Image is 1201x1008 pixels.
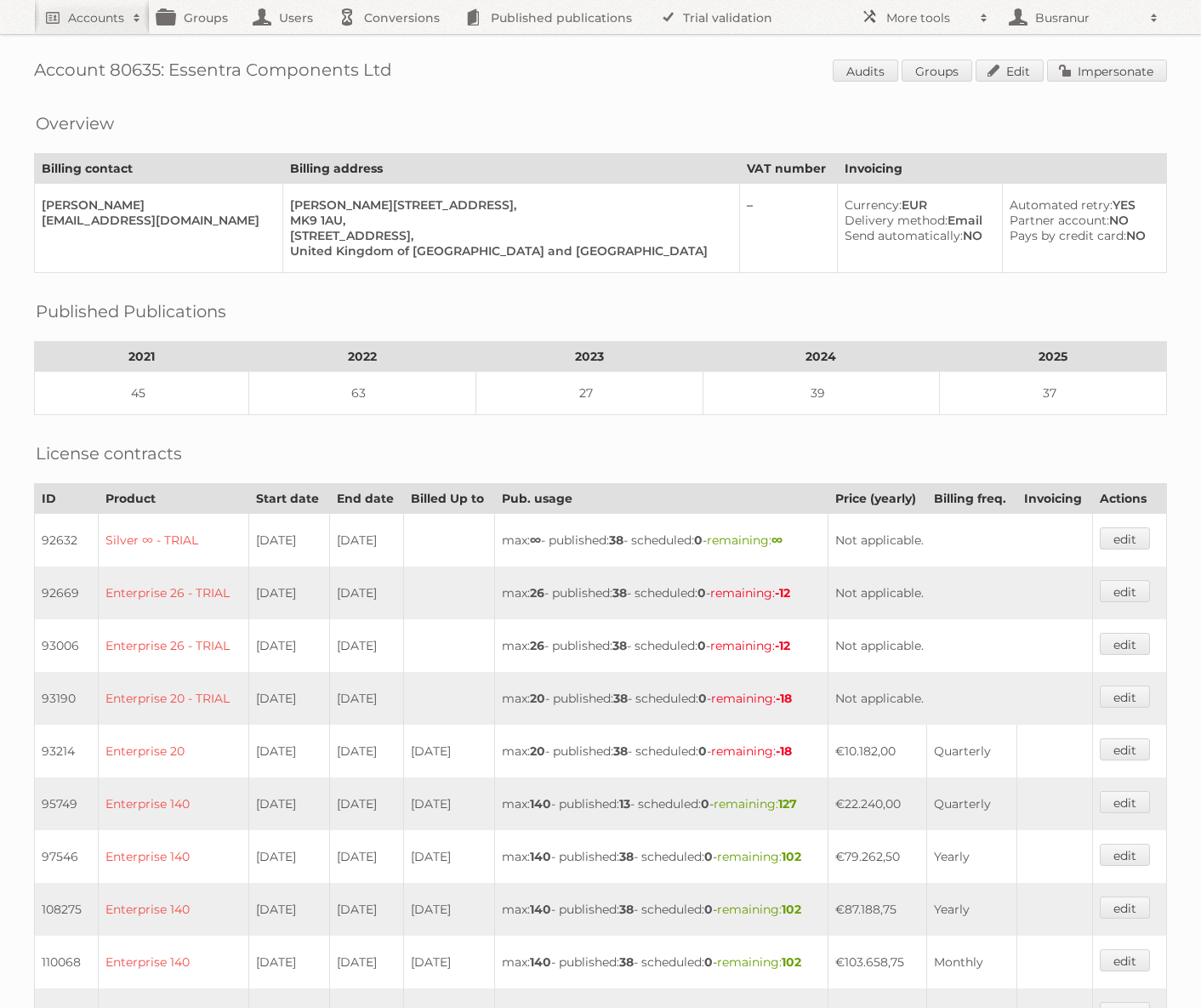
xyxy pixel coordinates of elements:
span: remaining: [710,638,790,653]
td: Quarterly [927,725,1017,777]
span: remaining: [717,902,801,917]
td: max: - published: - scheduled: - [495,936,828,988]
td: Not applicable. [828,514,1093,567]
td: [DATE] [330,883,404,936]
th: Price (yearly) [828,484,927,514]
strong: 26 [530,585,544,601]
div: MK9 1AU, [290,213,726,228]
td: €87.188,75 [828,883,927,936]
td: Not applicable. [828,567,1093,619]
a: edit [1100,686,1150,708]
a: Edit [976,60,1044,82]
td: [DATE] [249,830,330,883]
th: Billed Up to [404,484,495,514]
strong: 140 [530,796,551,812]
td: Not applicable. [828,672,1093,725]
strong: 140 [530,954,551,970]
strong: ∞ [530,532,541,548]
th: Pub. usage [495,484,828,514]
a: edit [1100,738,1150,760]
strong: 13 [619,796,630,812]
strong: 140 [530,902,551,917]
td: 37 [939,372,1166,415]
td: [DATE] [330,619,404,672]
a: Groups [902,60,972,82]
td: Enterprise 20 [98,725,249,777]
strong: 26 [530,638,544,653]
td: Enterprise 140 [98,883,249,936]
td: – [740,184,837,273]
h2: Overview [36,111,114,136]
td: Yearly [927,883,1017,936]
td: Yearly [927,830,1017,883]
div: [STREET_ADDRESS], [290,228,726,243]
td: [DATE] [249,567,330,619]
span: remaining: [711,691,792,706]
td: [DATE] [249,514,330,567]
td: [DATE] [249,936,330,988]
span: remaining: [707,532,783,548]
td: Enterprise 140 [98,830,249,883]
span: remaining: [714,796,797,812]
span: Partner account: [1010,213,1109,228]
div: United Kingdom of [GEOGRAPHIC_DATA] and [GEOGRAPHIC_DATA] [290,243,726,259]
td: 97546 [35,830,99,883]
td: Enterprise 26 - TRIAL [98,619,249,672]
td: Quarterly [927,777,1017,830]
td: Enterprise 140 [98,936,249,988]
strong: 140 [530,849,551,864]
td: 93006 [35,619,99,672]
strong: -18 [776,691,792,706]
td: Enterprise 140 [98,777,249,830]
strong: -18 [776,743,792,759]
h2: Published Publications [36,299,226,324]
a: Audits [833,60,898,82]
strong: 20 [530,691,545,706]
span: remaining: [711,743,792,759]
h1: Account 80635: Essentra Components Ltd [34,60,1167,85]
td: [DATE] [330,514,404,567]
th: Billing address [283,154,740,184]
td: [DATE] [249,672,330,725]
a: edit [1100,844,1150,866]
strong: 0 [698,743,707,759]
strong: 0 [694,532,703,548]
td: 93214 [35,725,99,777]
strong: 0 [698,691,707,706]
strong: 102 [782,849,801,864]
td: Enterprise 26 - TRIAL [98,567,249,619]
td: max: - published: - scheduled: - [495,777,828,830]
th: Billing contact [35,154,283,184]
div: NO [845,228,989,243]
td: max: - published: - scheduled: - [495,672,828,725]
td: [DATE] [249,725,330,777]
td: Monthly [927,936,1017,988]
div: YES [1010,197,1153,213]
td: max: - published: - scheduled: - [495,619,828,672]
strong: 0 [704,902,713,917]
strong: 102 [782,902,801,917]
th: Start date [249,484,330,514]
h2: Busranur [1031,9,1141,26]
strong: 0 [701,796,709,812]
span: Send automatically: [845,228,963,243]
th: Billing freq. [927,484,1017,514]
a: edit [1100,897,1150,919]
div: Email [845,213,989,228]
td: [DATE] [330,567,404,619]
span: remaining: [717,849,801,864]
td: 95749 [35,777,99,830]
td: 63 [248,372,475,415]
td: 39 [703,372,939,415]
td: €79.262,50 [828,830,927,883]
strong: 38 [612,638,627,653]
strong: 38 [613,691,628,706]
td: max: - published: - scheduled: - [495,725,828,777]
td: [DATE] [404,777,495,830]
a: edit [1100,580,1150,602]
td: [DATE] [404,936,495,988]
td: Enterprise 20 - TRIAL [98,672,249,725]
strong: 38 [619,902,634,917]
td: 45 [35,372,249,415]
td: [DATE] [330,672,404,725]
